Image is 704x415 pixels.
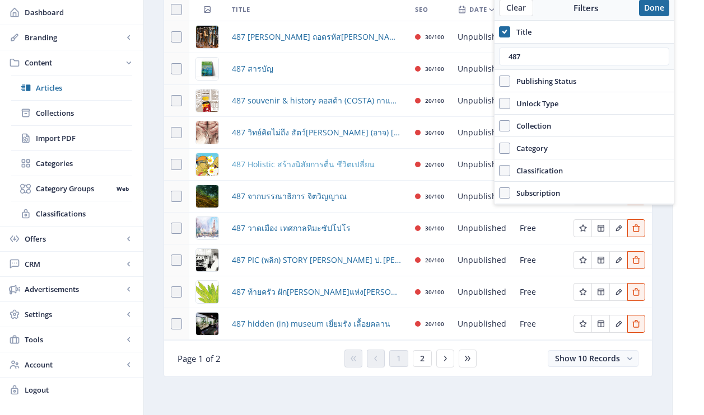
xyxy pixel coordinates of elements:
[232,190,347,203] a: 487 จากบรรณาธิการ จิตวิญญาณ
[232,30,402,44] a: 487 [PERSON_NAME] ถอดรหัส[PERSON_NAME]งู
[425,94,444,107] div: 20/100
[25,284,123,295] span: Advertisements
[25,32,123,43] span: Branding
[25,359,123,370] span: Account
[513,244,567,276] td: Free
[574,318,591,328] a: Edit page
[425,126,444,139] div: 30/100
[232,158,375,171] a: 487 Holistic สร้างนิสัยการตื่น ชีวิตเปลี่ยน
[510,74,576,88] span: Publishing Status
[196,153,218,176] img: ac6afcc9-4de6-46a7-9bd1-247b06cc926c.png
[510,25,532,39] span: Title
[36,183,113,194] span: Category Groups
[389,350,408,367] button: 1
[469,3,487,16] span: Date
[232,126,402,139] a: 487 วิทย์คิดไม่ถึง สัตว์[PERSON_NAME] (อาจ) [PERSON_NAME]นัก
[451,244,513,276] td: Unpublished
[25,233,123,244] span: Offers
[415,3,428,16] span: SEO
[36,158,132,169] span: Categories
[196,249,218,271] img: 5c8a4c0f-5fbf-4750-8e2d-1221c993b1ce.png
[25,7,134,18] span: Dashboard
[513,213,567,244] td: Free
[413,350,432,367] button: 2
[451,181,513,213] td: Unpublished
[178,353,221,364] span: Page 1 of 2
[425,253,444,267] div: 20/100
[196,58,218,80] img: bda8d190-d37e-447a-b6be-ee932b8e7d90.png
[591,254,609,265] a: Edit page
[25,334,123,345] span: Tools
[609,318,627,328] a: Edit page
[425,158,444,171] div: 20/100
[232,253,402,267] a: 487 PIC (พลิก) STORY [PERSON_NAME] ป. [PERSON_NAME]ในสภาผู้แทนฯ
[425,221,444,235] div: 30/100
[232,317,390,331] a: 487 hidden (in) museum เยี่ยมรัง เลื้อยคลาน
[548,350,638,367] button: Show 10 Records
[510,97,558,110] span: Unlock Type
[232,62,273,76] a: 487 สารบัญ
[232,94,402,107] a: 487 souvenir & history คอสต้า (COSTA) กาแฟอังกฤษใน[PERSON_NAME]
[11,151,132,176] a: Categories
[232,221,351,235] a: 487 วาดเมือง เทศกาลหิมะซัปโปโร
[555,353,620,364] span: Show 10 Records
[609,286,627,296] a: Edit page
[609,222,627,233] a: Edit page
[25,309,123,320] span: Settings
[627,318,645,328] a: Edit page
[451,149,513,181] td: Unpublished
[451,85,513,117] td: Unpublished
[36,133,132,144] span: Import PDF
[196,281,218,303] img: 98528438-d156-49b2-ae30-3d033da046d9.png
[11,101,132,125] a: Collections
[425,190,444,203] div: 30/100
[510,186,560,200] span: Subscription
[451,276,513,308] td: Unpublished
[232,285,402,299] a: 487 ท้ายครัว ฝัก[PERSON_NAME]แห่ง[PERSON_NAME]
[25,258,123,270] span: CRM
[196,185,218,207] img: 5021b90a-dd8d-4293-abd8-a1718de0fac5.png
[609,254,627,265] a: Edit page
[574,222,591,233] a: Edit page
[574,286,591,296] a: Edit page
[425,62,444,76] div: 30/100
[510,164,563,177] span: Classification
[36,208,132,219] span: Classifications
[510,142,548,155] span: Category
[397,354,401,363] span: 1
[113,183,132,194] nb-badge: Web
[11,126,132,150] a: Import PDF
[425,30,444,44] div: 30/100
[451,117,513,149] td: Unpublished
[11,176,132,201] a: Category GroupsWeb
[196,89,218,112] img: de200331-5637-4a4b-beb1-263321ee2952.png
[574,254,591,265] a: Edit page
[11,201,132,226] a: Classifications
[451,213,513,244] td: Unpublished
[627,286,645,296] a: Edit page
[11,76,132,100] a: Articles
[591,222,609,233] a: Edit page
[425,317,444,331] div: 20/100
[232,3,250,16] span: Title
[196,26,218,48] img: ce183f43-cc6c-40cc-8b62-0f0be7ea5b31.png
[196,313,218,335] img: ef74b4a0-6182-42aa-9be5-e2c1733087df.png
[425,285,444,299] div: 30/100
[451,308,513,340] td: Unpublished
[25,57,123,68] span: Content
[36,107,132,119] span: Collections
[591,318,609,328] a: Edit page
[627,222,645,233] a: Edit page
[25,384,134,395] span: Logout
[627,254,645,265] a: Edit page
[533,2,639,13] div: Filters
